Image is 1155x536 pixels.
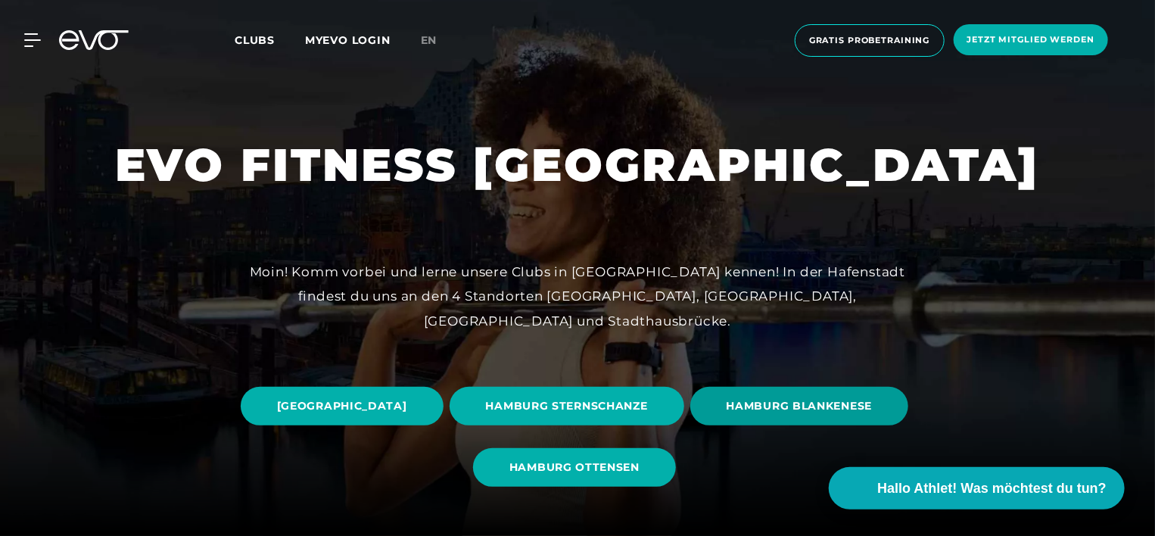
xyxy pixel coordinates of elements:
[829,467,1125,510] button: Hallo Athlet! Was möchtest du tun?
[305,33,391,47] a: MYEVO LOGIN
[690,376,915,437] a: HAMBURG BLANKENESE
[727,398,873,414] span: HAMBURG BLANKENESE
[949,24,1113,57] a: Jetzt Mitglied werden
[421,33,437,47] span: en
[235,33,305,47] a: Clubs
[421,32,456,49] a: en
[235,33,275,47] span: Clubs
[116,136,1040,195] h1: EVO FITNESS [GEOGRAPHIC_DATA]
[486,398,648,414] span: HAMBURG STERNSCHANZE
[877,478,1107,499] span: Hallo Athlet! Was möchtest du tun?
[790,24,949,57] a: Gratis Probetraining
[473,437,682,498] a: HAMBURG OTTENSEN
[509,460,640,475] span: HAMBURG OTTENSEN
[450,376,690,437] a: HAMBURG STERNSCHANZE
[237,260,918,333] div: Moin! Komm vorbei und lerne unsere Clubs in [GEOGRAPHIC_DATA] kennen! In der Hafenstadt findest d...
[809,34,930,47] span: Gratis Probetraining
[277,398,407,414] span: [GEOGRAPHIC_DATA]
[967,33,1094,46] span: Jetzt Mitglied werden
[241,376,450,437] a: [GEOGRAPHIC_DATA]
